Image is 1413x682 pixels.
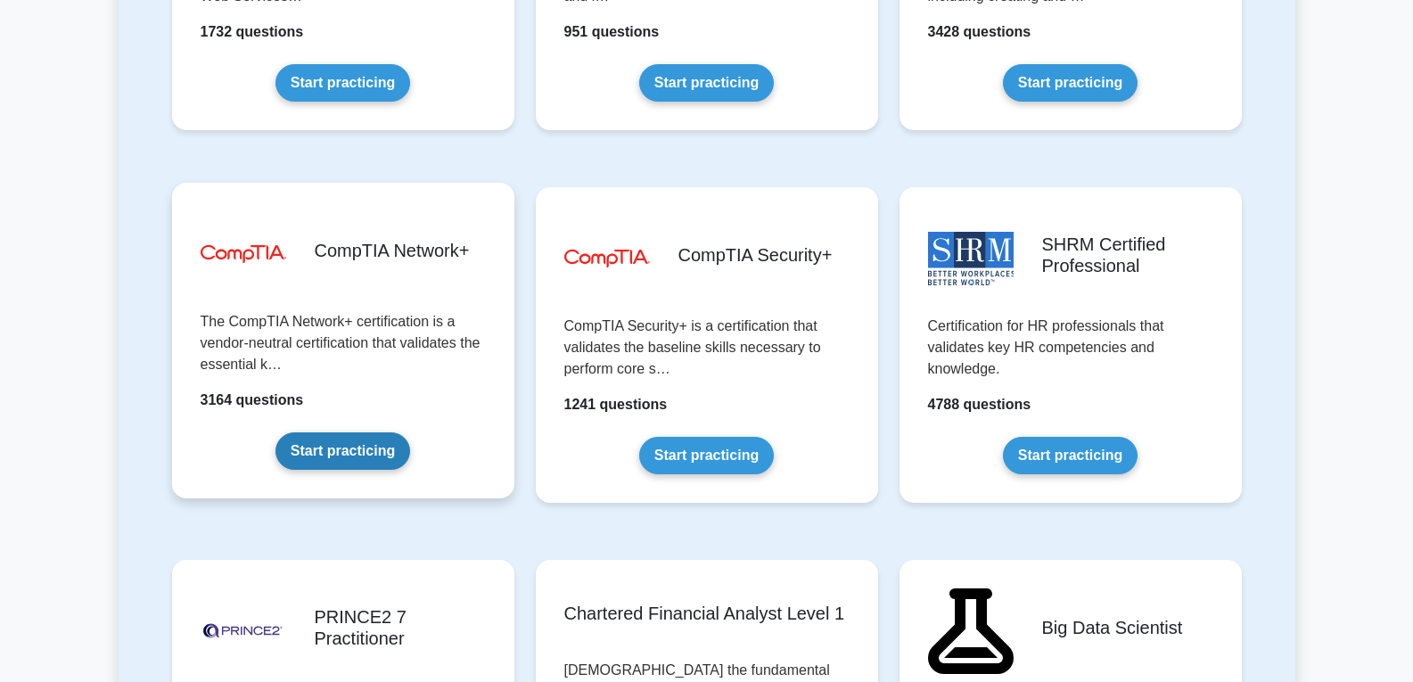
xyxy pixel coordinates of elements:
[275,432,410,470] a: Start practicing
[1003,437,1138,474] a: Start practicing
[639,437,774,474] a: Start practicing
[1003,64,1138,102] a: Start practicing
[275,64,410,102] a: Start practicing
[639,64,774,102] a: Start practicing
